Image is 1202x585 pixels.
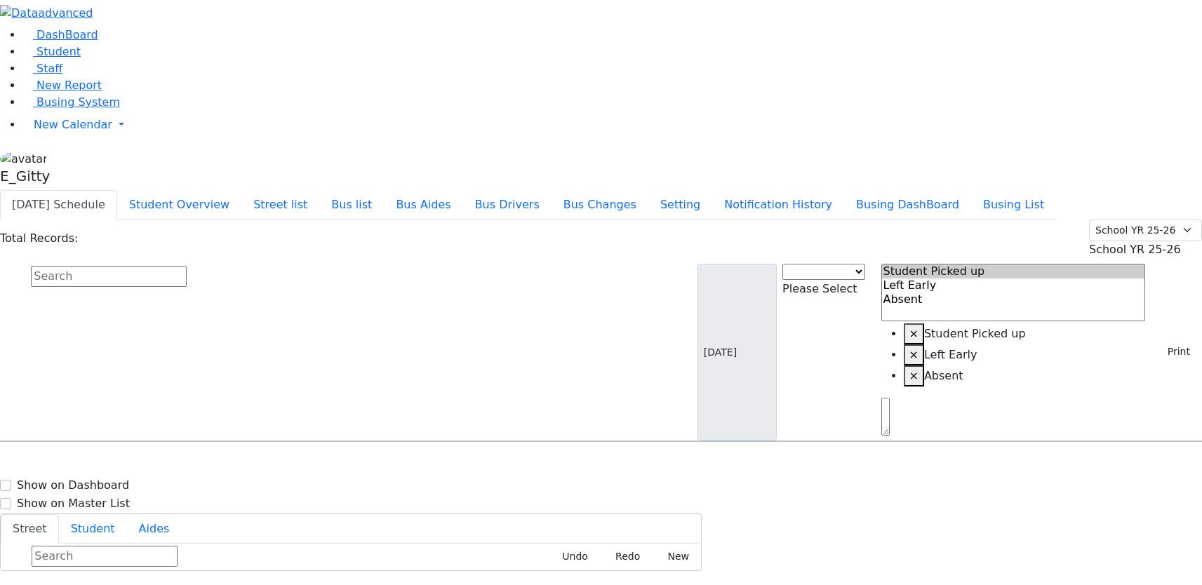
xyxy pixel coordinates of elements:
[22,111,1202,139] a: New Calendar
[904,365,1146,386] li: Absent
[36,45,81,58] span: Student
[547,546,594,567] button: Undo
[36,95,120,109] span: Busing System
[909,369,919,382] span: ×
[782,282,857,295] span: Please Select
[117,190,241,220] button: Student Overview
[127,514,182,544] button: Aides
[882,292,1145,307] option: Absent
[904,323,1146,344] li: Student Picked up
[31,266,187,287] input: Search
[652,546,695,567] button: New
[971,190,1056,220] button: Busing List
[924,369,963,382] span: Absent
[882,278,1145,292] option: Left Early
[600,546,646,567] button: Redo
[1089,243,1181,256] span: School YR 25-26
[22,95,120,109] a: Busing System
[36,62,62,75] span: Staff
[22,45,81,58] a: Student
[924,348,977,361] span: Left Early
[17,477,129,494] label: Show on Dashboard
[22,28,98,41] a: DashBoard
[59,514,127,544] button: Student
[1,514,59,544] button: Street
[34,118,112,131] span: New Calendar
[648,190,712,220] button: Setting
[881,398,890,436] textarea: Search
[909,327,919,340] span: ×
[319,190,384,220] button: Bus list
[17,495,130,512] label: Show on Master List
[904,365,924,386] button: Remove item
[844,190,971,220] button: Busing DashBoard
[882,264,1145,278] option: Student Picked up
[712,190,844,220] button: Notification History
[904,323,924,344] button: Remove item
[1151,341,1196,363] button: Print
[22,62,62,75] a: Staff
[904,344,1146,365] li: Left Early
[909,348,919,361] span: ×
[463,190,552,220] button: Bus Drivers
[904,344,924,365] button: Remove item
[32,546,178,567] input: Search
[241,190,319,220] button: Street list
[1089,220,1202,241] select: Default select example
[36,28,98,41] span: DashBoard
[22,79,102,92] a: New Report
[1,544,701,570] div: Street
[552,190,648,220] button: Bus Changes
[36,79,102,92] span: New Report
[384,190,462,220] button: Bus Aides
[924,327,1026,340] span: Student Picked up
